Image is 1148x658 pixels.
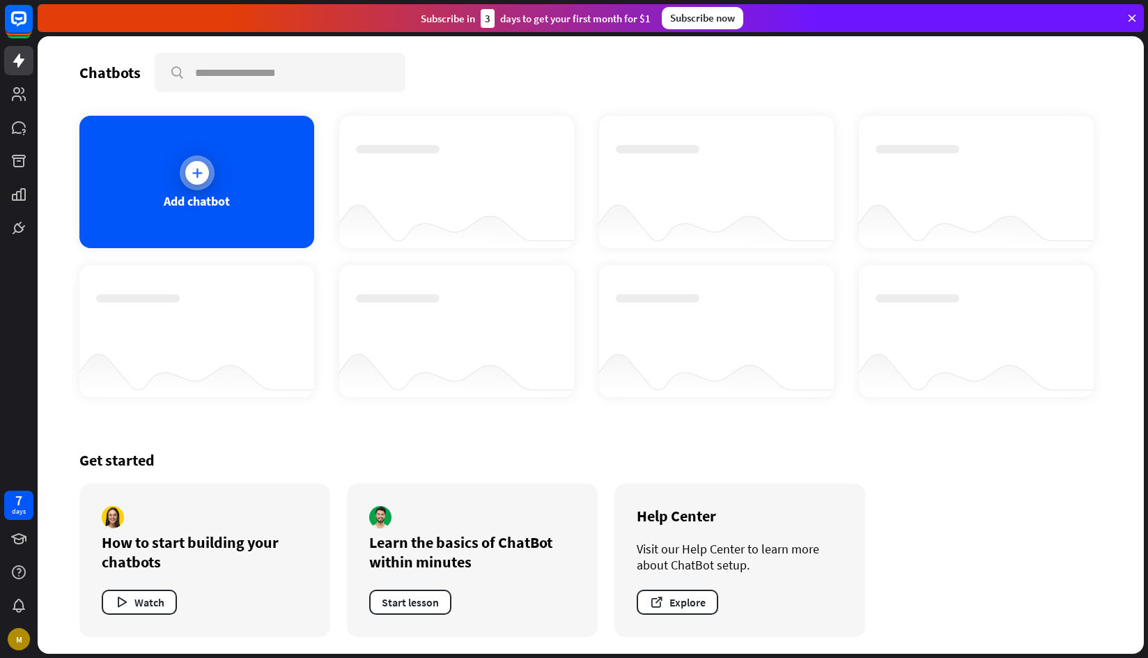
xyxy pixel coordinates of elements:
[164,193,230,209] div: Add chatbot
[421,9,651,28] div: Subscribe in days to get your first month for $1
[662,7,743,29] div: Subscribe now
[102,590,177,615] button: Watch
[12,507,26,517] div: days
[481,9,495,28] div: 3
[79,63,141,82] div: Chatbots
[369,533,575,572] div: Learn the basics of ChatBot within minutes
[637,541,843,573] div: Visit our Help Center to learn more about ChatBot setup.
[15,494,22,507] div: 7
[11,6,53,47] button: Open LiveChat chat widget
[79,450,1102,470] div: Get started
[369,590,451,615] button: Start lesson
[102,506,124,528] img: author
[4,491,33,520] a: 7 days
[637,590,718,615] button: Explore
[369,506,391,528] img: author
[637,506,843,526] div: Help Center
[8,628,30,650] div: M
[102,533,308,572] div: How to start building your chatbots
